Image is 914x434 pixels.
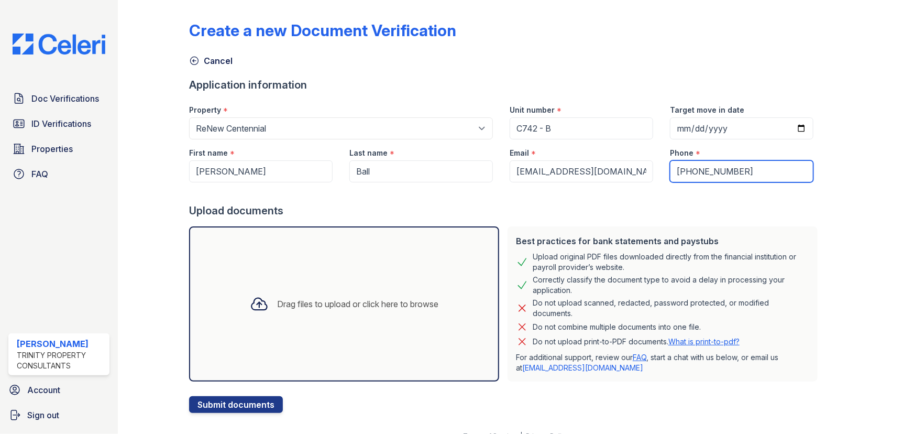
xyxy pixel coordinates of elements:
[189,78,822,92] div: Application information
[27,409,59,421] span: Sign out
[8,88,109,109] a: Doc Verifications
[533,337,740,347] p: Do not upload print-to-PDF documents.
[533,321,701,333] div: Do not combine multiple documents into one file.
[27,384,60,396] span: Account
[4,379,114,400] a: Account
[510,148,529,158] label: Email
[8,138,109,159] a: Properties
[533,298,809,319] div: Do not upload scanned, redacted, password protected, or modified documents.
[189,55,233,67] a: Cancel
[189,105,221,115] label: Property
[189,396,283,413] button: Submit documents
[17,338,105,350] div: [PERSON_NAME]
[31,92,99,105] span: Doc Verifications
[670,105,744,115] label: Target move in date
[8,113,109,134] a: ID Verifications
[510,105,555,115] label: Unit number
[633,353,646,362] a: FAQ
[189,21,456,40] div: Create a new Document Verification
[516,235,809,247] div: Best practices for bank statements and paystubs
[533,252,809,273] div: Upload original PDF files downloaded directly from the financial institution or payroll provider’...
[522,363,643,372] a: [EMAIL_ADDRESS][DOMAIN_NAME]
[4,34,114,55] img: CE_Logo_Blue-a8612792a0a2168367f1c8372b55b34899dd931a85d93a1a3d3e32e68fde9ad4.png
[189,203,822,218] div: Upload documents
[670,148,693,158] label: Phone
[516,352,809,373] p: For additional support, review our , start a chat with us below, or email us at
[349,148,388,158] label: Last name
[8,164,109,185] a: FAQ
[31,168,48,180] span: FAQ
[533,275,809,296] div: Correctly classify the document type to avoid a delay in processing your application.
[31,117,91,130] span: ID Verifications
[31,143,73,155] span: Properties
[17,350,105,371] div: Trinity Property Consultants
[4,405,114,426] a: Sign out
[189,148,228,158] label: First name
[668,337,740,346] a: What is print-to-pdf?
[277,298,438,310] div: Drag files to upload or click here to browse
